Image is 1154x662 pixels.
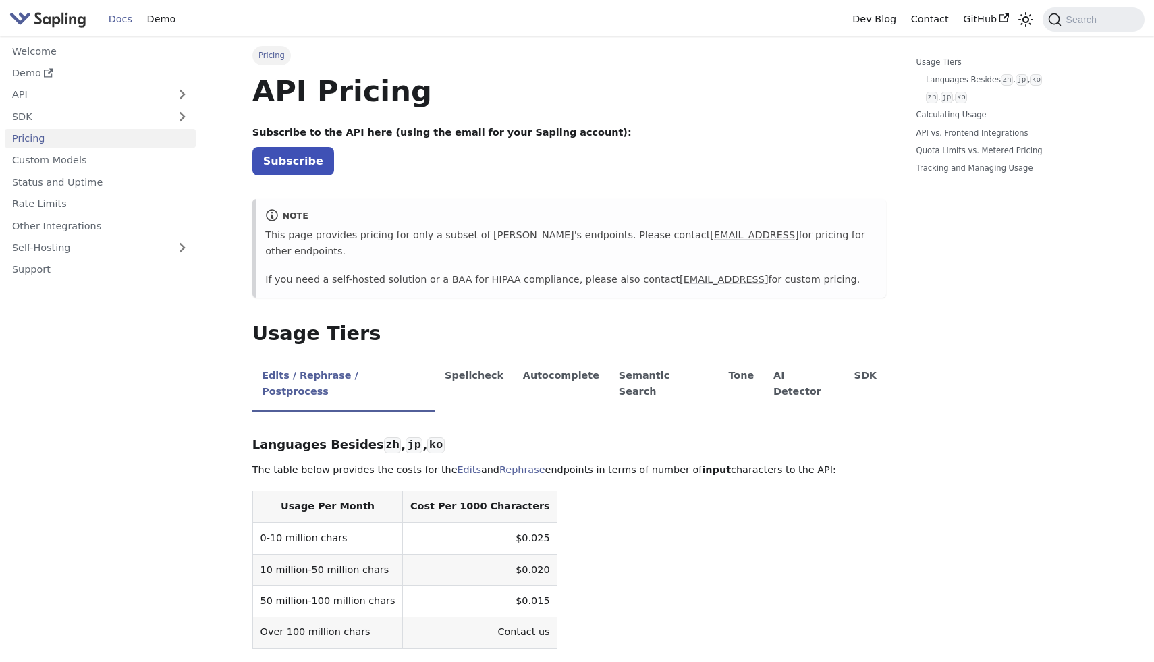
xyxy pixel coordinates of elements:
[1062,14,1105,25] span: Search
[9,9,91,29] a: Sapling.aiSapling.ai
[764,358,845,412] li: AI Detector
[252,322,887,346] h2: Usage Tiers
[435,358,514,412] li: Spellcheck
[941,92,953,103] code: jp
[1016,74,1028,86] code: jp
[252,46,291,65] span: Pricing
[1030,74,1042,86] code: ko
[101,9,140,30] a: Docs
[5,216,196,236] a: Other Integrations
[265,227,877,260] p: This page provides pricing for only a subset of [PERSON_NAME]'s endpoints. Please contact for pri...
[5,85,169,105] a: API
[252,437,887,453] h3: Languages Besides , ,
[5,129,196,148] a: Pricing
[904,9,956,30] a: Contact
[5,194,196,214] a: Rate Limits
[499,464,545,475] a: Rephrase
[403,522,557,554] td: $0.025
[680,274,768,285] a: [EMAIL_ADDRESS]
[513,358,609,412] li: Autocomplete
[956,9,1016,30] a: GitHub
[252,586,402,617] td: 50 million-100 million chars
[5,238,196,258] a: Self-Hosting
[406,437,422,453] code: jp
[458,464,481,475] a: Edits
[719,358,764,412] li: Tone
[252,127,632,138] strong: Subscribe to the API here (using the email for your Sapling account):
[916,109,1099,121] a: Calculating Usage
[252,73,887,109] h1: API Pricing
[403,554,557,585] td: $0.020
[9,9,86,29] img: Sapling.ai
[265,209,877,225] div: note
[252,522,402,554] td: 0-10 million chars
[1043,7,1144,32] button: Search (Command+K)
[5,172,196,192] a: Status and Uptime
[169,85,196,105] button: Expand sidebar category 'API'
[140,9,183,30] a: Demo
[403,617,557,648] td: Contact us
[5,63,196,83] a: Demo
[1001,74,1013,86] code: zh
[403,491,557,523] th: Cost Per 1000 Characters
[916,127,1099,140] a: API vs. Frontend Integrations
[926,74,1095,86] a: Languages Besideszh,jp,ko
[702,464,731,475] strong: input
[265,272,877,288] p: If you need a self-hosted solution or a BAA for HIPAA compliance, please also contact for custom ...
[5,150,196,170] a: Custom Models
[845,9,903,30] a: Dev Blog
[252,462,887,478] p: The table below provides the costs for the and endpoints in terms of number of characters to the ...
[609,358,719,412] li: Semantic Search
[169,107,196,126] button: Expand sidebar category 'SDK'
[710,229,798,240] a: [EMAIL_ADDRESS]
[252,46,887,65] nav: Breadcrumbs
[926,92,938,103] code: zh
[916,162,1099,175] a: Tracking and Managing Usage
[5,41,196,61] a: Welcome
[403,586,557,617] td: $0.015
[1016,9,1036,29] button: Switch between dark and light mode (currently system mode)
[926,91,1095,104] a: zh,jp,ko
[427,437,444,453] code: ko
[384,437,401,453] code: zh
[252,554,402,585] td: 10 million-50 million chars
[5,107,169,126] a: SDK
[5,260,196,279] a: Support
[916,144,1099,157] a: Quota Limits vs. Metered Pricing
[955,92,967,103] code: ko
[252,358,435,412] li: Edits / Rephrase / Postprocess
[252,617,402,648] td: Over 100 million chars
[916,56,1099,69] a: Usage Tiers
[252,147,334,175] a: Subscribe
[252,491,402,523] th: Usage Per Month
[844,358,886,412] li: SDK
